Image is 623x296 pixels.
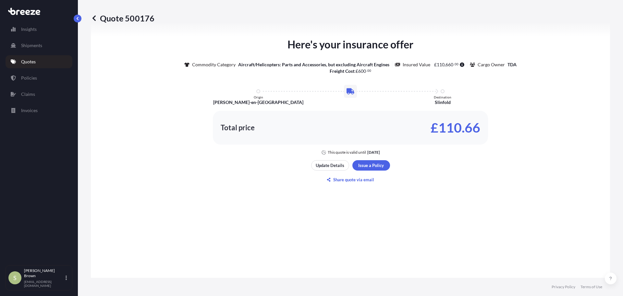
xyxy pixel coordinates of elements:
p: Update Details [316,162,344,169]
p: Policies [21,75,37,81]
span: 600 [358,69,366,73]
p: [DATE] [367,150,380,155]
span: , [445,62,446,67]
p: Cargo Owner [478,61,505,68]
a: Privacy Policy [552,284,575,290]
p: Issue a Policy [358,162,384,169]
a: Shipments [6,39,72,52]
span: 110 [437,62,445,67]
p: Slinfold [435,99,451,106]
p: : [330,68,371,74]
p: Insured Value [403,61,430,68]
a: Invoices [6,104,72,117]
p: Total price [221,124,255,131]
p: Commodity Category [192,61,236,68]
span: 00 [367,70,371,72]
p: Invoices [21,107,38,114]
p: Share quote via email [333,176,374,183]
p: TDA [507,61,517,68]
p: [PERSON_NAME]-en-[GEOGRAPHIC_DATA] [213,99,303,106]
a: Terms of Use [580,284,602,290]
a: Insights [6,23,72,36]
span: £ [434,62,437,67]
p: Destination [434,95,451,99]
span: 660 [446,62,453,67]
p: [PERSON_NAME] Brown [24,268,64,278]
p: Claims [21,91,35,97]
p: Here's your insurance offer [287,37,413,52]
p: [EMAIL_ADDRESS][DOMAIN_NAME] [24,280,64,288]
button: Issue a Policy [352,160,390,171]
span: . [366,70,367,72]
button: Share quote via email [311,174,390,185]
p: This quote is valid until [328,150,366,155]
p: Quote 500176 [91,13,154,23]
p: Shipments [21,42,42,49]
b: Freight Cost [330,68,354,74]
span: 00 [455,63,458,65]
a: Quotes [6,55,72,68]
p: Insights [21,26,37,32]
button: Update Details [311,160,349,171]
a: Policies [6,71,72,84]
span: S [13,275,17,281]
p: Quotes [21,58,36,65]
p: Origin [254,95,263,99]
p: Aircraft/Helicopters: Parts and Accessories, but excluding Aircraft Engines [238,61,389,68]
span: £ [356,69,358,73]
a: Claims [6,88,72,101]
p: £110.66 [431,122,480,133]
